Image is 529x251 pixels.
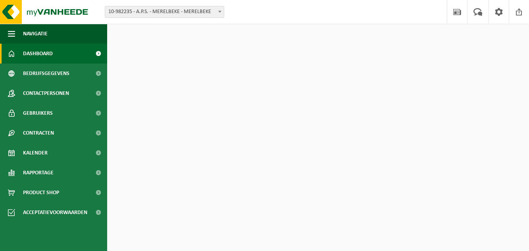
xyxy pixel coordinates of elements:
span: 10-982235 - A.P.S. - MERELBEKE - MERELBEKE [105,6,224,18]
span: Contracten [23,123,54,143]
span: Contactpersonen [23,83,69,103]
span: Rapportage [23,163,54,183]
span: Kalender [23,143,48,163]
span: Navigatie [23,24,48,44]
span: Bedrijfsgegevens [23,64,69,83]
span: Product Shop [23,183,59,203]
span: 10-982235 - A.P.S. - MERELBEKE - MERELBEKE [105,6,224,17]
span: Acceptatievoorwaarden [23,203,87,222]
span: Gebruikers [23,103,53,123]
span: Dashboard [23,44,53,64]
